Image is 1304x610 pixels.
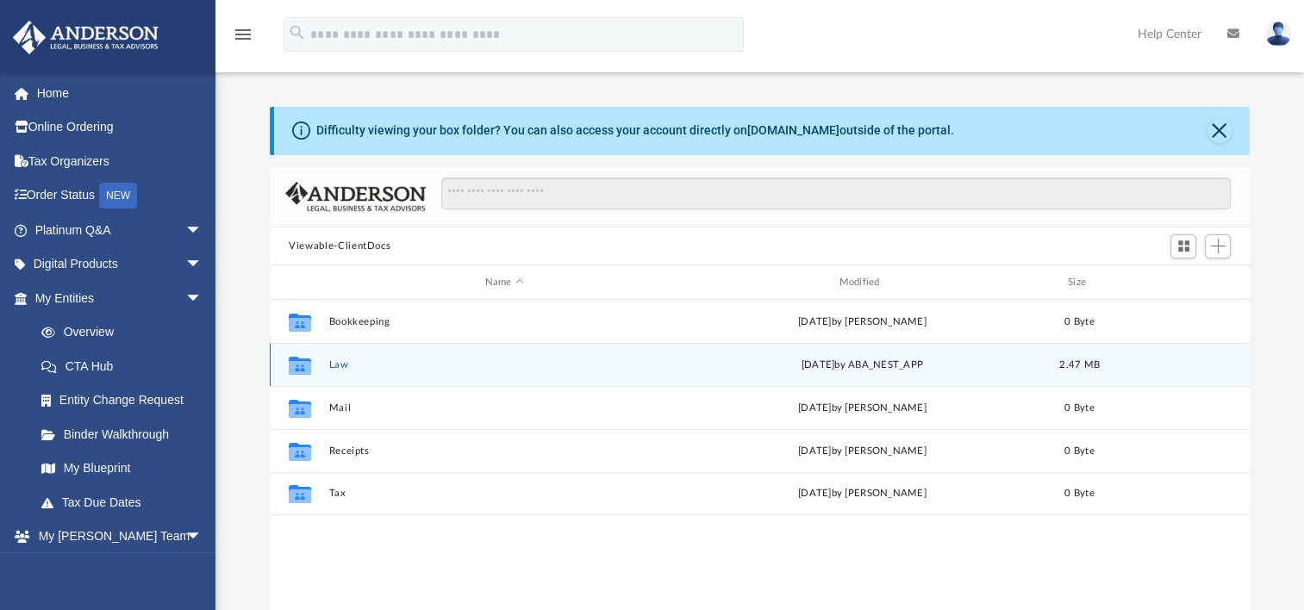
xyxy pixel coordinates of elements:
[12,76,228,110] a: Home
[687,314,1038,330] div: [DATE] by [PERSON_NAME]
[747,123,839,137] a: [DOMAIN_NAME]
[329,359,680,370] button: Law
[1064,446,1095,456] span: 0 Byte
[24,383,228,418] a: Entity Change Request
[1064,317,1095,327] span: 0 Byte
[12,520,220,554] a: My [PERSON_NAME] Teamarrow_drop_down
[687,401,1038,416] div: [DATE] by [PERSON_NAME]
[1170,234,1196,258] button: Switch to Grid View
[316,121,954,140] div: Difficulty viewing your box folder? You can also access your account directly on outside of the p...
[687,358,1038,373] div: [DATE] by ABA_NEST_APP
[1045,275,1114,290] div: Size
[1205,234,1231,258] button: Add
[185,281,220,316] span: arrow_drop_down
[24,451,220,486] a: My Blueprint
[329,488,680,499] button: Tax
[24,417,228,451] a: Binder Walkthrough
[24,315,228,350] a: Overview
[24,485,228,520] a: Tax Due Dates
[329,402,680,414] button: Mail
[233,33,253,45] a: menu
[185,520,220,555] span: arrow_drop_down
[12,144,228,178] a: Tax Organizers
[441,177,1231,210] input: Search files and folders
[24,349,228,383] a: CTA Hub
[1064,403,1095,413] span: 0 Byte
[289,239,390,254] button: Viewable-ClientDocs
[99,183,137,209] div: NEW
[687,275,1038,290] div: Modified
[8,21,164,54] img: Anderson Advisors Platinum Portal
[328,275,679,290] div: Name
[12,213,228,247] a: Platinum Q&Aarrow_drop_down
[233,24,253,45] i: menu
[687,444,1038,459] div: [DATE] by [PERSON_NAME]
[329,316,680,327] button: Bookkeeping
[185,213,220,248] span: arrow_drop_down
[12,110,228,145] a: Online Ordering
[687,486,1038,501] div: [DATE] by [PERSON_NAME]
[12,247,228,282] a: Digital Productsarrow_drop_down
[12,281,228,315] a: My Entitiesarrow_drop_down
[1064,489,1095,498] span: 0 Byte
[12,178,228,214] a: Order StatusNEW
[1121,275,1242,290] div: id
[278,275,321,290] div: id
[1207,119,1232,143] button: Close
[1265,22,1291,47] img: User Pic
[329,445,680,457] button: Receipts
[185,247,220,283] span: arrow_drop_down
[288,23,307,42] i: search
[1059,360,1100,370] span: 2.47 MB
